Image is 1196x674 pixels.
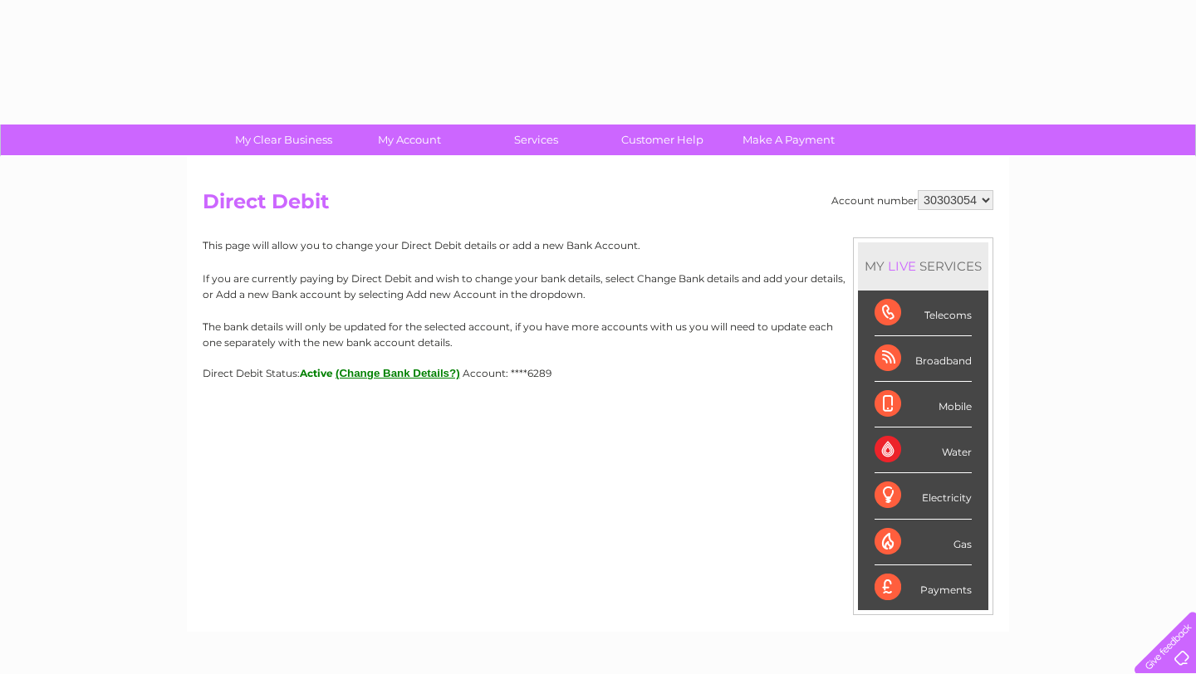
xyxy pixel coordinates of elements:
[720,125,857,155] a: Make A Payment
[341,125,478,155] a: My Account
[875,291,972,336] div: Telecoms
[203,319,993,350] p: The bank details will only be updated for the selected account, if you have more accounts with us...
[336,367,460,379] button: (Change Bank Details?)
[203,271,993,302] p: If you are currently paying by Direct Debit and wish to change your bank details, select Change B...
[594,125,731,155] a: Customer Help
[885,258,919,274] div: LIVE
[300,367,333,379] span: Active
[875,427,972,473] div: Water
[875,520,972,565] div: Gas
[858,242,988,290] div: MY SERVICES
[875,336,972,382] div: Broadband
[875,473,972,519] div: Electricity
[468,125,605,155] a: Services
[831,190,993,210] div: Account number
[203,367,993,379] div: Direct Debit Status:
[875,565,972,610] div: Payments
[203,190,993,222] h2: Direct Debit
[875,382,972,427] div: Mobile
[215,125,352,155] a: My Clear Business
[203,237,993,253] p: This page will allow you to change your Direct Debit details or add a new Bank Account.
